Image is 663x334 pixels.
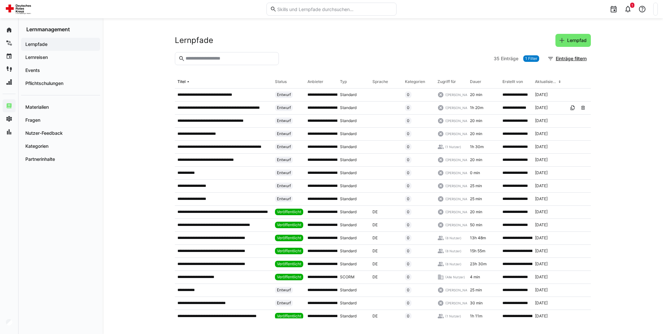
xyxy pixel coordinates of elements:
span: [DATE] [535,313,548,319]
span: Entwurf [277,118,291,123]
span: (1 Nutzer) [445,314,461,318]
span: 0 [407,144,409,149]
span: [DATE] [535,105,548,110]
span: (8 Nutzer) [445,249,461,253]
span: Veröffentlicht [277,313,301,319]
span: 23h 30m [470,261,487,267]
span: Lernpfad [566,37,588,44]
span: [DATE] [535,157,548,162]
span: 0 [407,105,409,110]
span: [DATE] [535,170,548,175]
span: 0 [407,92,409,97]
span: Veröffentlicht [277,222,301,228]
span: 1h 30m [470,144,484,149]
span: 1h 20m [470,105,483,110]
span: [DATE] [535,183,548,188]
span: Standard [340,313,357,319]
span: ([PERSON_NAME]) [445,184,475,188]
span: [DATE] [535,131,548,136]
span: 0 [407,313,409,319]
span: [DATE] [535,248,548,254]
span: 1 Filter [525,56,537,61]
span: [DATE] [535,287,548,293]
span: [DATE] [535,196,548,202]
span: 20 min [470,118,482,123]
span: DE [372,235,378,241]
span: ([PERSON_NAME]) [445,158,475,162]
button: Lernpfad [555,34,591,47]
div: Status [275,79,287,84]
span: Entwurf [277,183,291,188]
span: ([PERSON_NAME]) [445,210,475,214]
span: [DATE] [535,209,548,215]
span: [DATE] [535,274,548,280]
span: ([PERSON_NAME]) [445,223,475,227]
span: 20 min [470,131,482,136]
span: Entwurf [277,300,291,306]
span: 20 min [470,157,482,162]
span: 0 [407,131,409,136]
span: Standard [340,248,357,254]
span: Entwurf [277,144,291,149]
span: 0 min [470,170,480,175]
span: ([PERSON_NAME]) [445,132,475,136]
span: Standard [340,261,357,267]
span: 0 [407,222,409,228]
span: 0 [407,287,409,293]
span: Standard [340,170,357,175]
span: Standard [340,157,357,162]
span: 0 [407,118,409,123]
span: ([PERSON_NAME]) [445,105,475,110]
span: Standard [340,300,357,306]
span: Veröffentlicht [277,248,301,254]
span: Standard [340,196,357,202]
span: 50 min [470,222,482,228]
span: Standard [340,118,357,123]
span: Standard [340,222,357,228]
span: ([PERSON_NAME]) [445,301,475,305]
span: 0 [407,209,409,215]
span: 0 [407,261,409,267]
span: Entwurf [277,170,291,175]
span: [DATE] [535,235,548,241]
span: Entwurf [277,92,291,97]
span: DE [372,209,378,215]
span: 1 [631,3,633,7]
span: DE [372,274,378,280]
span: [DATE] [535,222,548,228]
span: (8 Nutzer) [445,236,461,240]
span: Veröffentlicht [277,209,301,215]
span: 25 min [470,183,482,188]
div: Sprache [372,79,388,84]
div: Erstellt von [502,79,523,84]
span: 0 [407,248,409,254]
span: Standard [340,209,357,215]
span: Entwurf [277,287,291,293]
span: 0 [407,170,409,175]
span: 20 min [470,92,482,97]
span: Standard [340,92,357,97]
span: Entwurf [277,105,291,110]
span: Standard [340,183,357,188]
div: Aktualisiert am [535,79,557,84]
span: SCORM [340,274,355,280]
span: ([PERSON_NAME]) [445,171,475,175]
span: [DATE] [535,144,548,149]
span: Standard [340,105,357,110]
span: (1 Nutzer) [445,145,461,149]
input: Skills und Lernpfade durchsuchen… [277,6,393,12]
span: 0 [407,274,409,280]
span: 35 [494,55,500,62]
span: Entwurf [277,157,291,162]
span: Veröffentlicht [277,274,301,280]
span: Standard [340,131,357,136]
span: Standard [340,144,357,149]
span: Veröffentlicht [277,261,301,267]
span: 0 [407,183,409,188]
span: [DATE] [535,118,548,123]
span: 25 min [470,196,482,202]
span: Einträge [501,55,518,62]
button: Einträge filtern [544,52,591,65]
span: Entwurf [277,131,291,136]
span: 13h 48m [470,235,486,241]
